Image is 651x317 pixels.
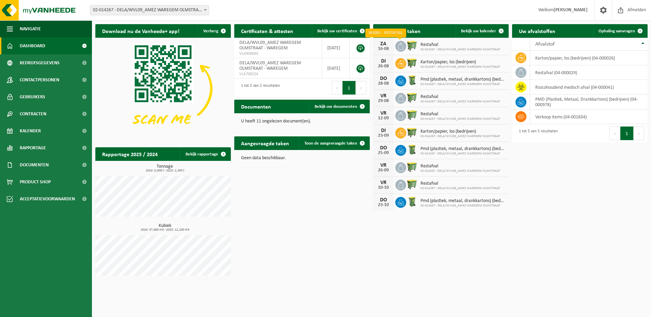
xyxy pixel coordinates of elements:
span: Kalender [20,122,41,139]
a: Bekijk uw documenten [309,100,369,113]
span: Contracten [20,105,46,122]
span: 02-014267 - DELA/WVL09_AMEZ WAREGEM OLMSTRAAT [420,100,500,104]
div: 26-08 [377,64,390,69]
div: DO [377,197,390,203]
span: VLA700224 [239,71,317,77]
a: Bekijk uw certificaten [312,24,369,38]
span: Dashboard [20,37,45,54]
span: 02-014267 - DELA/WVL09_AMEZ WAREGEM OLMSTRAAT - WAREGEM [90,5,209,15]
span: Product Shop [20,173,51,190]
p: U heeft 11 ongelezen document(en). [241,119,363,124]
h2: Aangevraagde taken [234,136,296,150]
span: Restafval [420,42,500,48]
span: Verberg [203,29,218,33]
div: VR [377,93,390,99]
a: Toon de aangevraagde taken [299,136,369,150]
span: Bekijk uw kalender [461,29,496,33]
span: 2024: 0,000 t - 2025: 2,295 t [99,169,231,172]
h2: Rapportage 2025 / 2024 [95,147,164,161]
h2: Certificaten & attesten [234,24,300,37]
div: 26-09 [377,168,390,173]
div: VR [377,163,390,168]
span: Contactpersonen [20,71,59,88]
img: WB-0660-HPE-GN-50 [406,161,418,173]
span: 02-014267 - DELA/WVL09_AMEZ WAREGEM OLMSTRAAT [420,134,500,138]
div: 23-10 [377,203,390,207]
span: Bedrijfsgegevens [20,54,60,71]
span: VLA900044 [239,51,317,56]
div: DO [377,145,390,151]
td: verkoop items (04-001834) [530,110,648,124]
span: Toon de aangevraagde taken [304,141,357,146]
span: Afvalstof [535,41,555,47]
td: restafval (04-000029) [530,65,648,80]
span: Rapportage [20,139,46,156]
img: WB-0240-HPE-GN-50 [406,74,418,86]
div: VR [377,180,390,185]
button: 1 [343,81,356,95]
span: Restafval [420,112,500,117]
h2: Download nu de Vanheede+ app! [95,24,186,37]
span: DELA/WVL09_AMEZ WAREGEM OLMSTRAAT - WAREGEM [239,40,301,51]
span: Gebruikers [20,88,45,105]
img: WB-0660-HPE-GN-50 [406,109,418,121]
div: 23-09 [377,133,390,138]
span: 2024: 37,860 m3 - 2025: 12,240 m3 [99,228,231,232]
button: Previous [332,81,343,95]
div: DI [377,128,390,133]
span: 02-014267 - DELA/WVL09_AMEZ WAREGEM OLMSTRAAT [420,152,505,156]
span: 02-014267 - DELA/WVL09_AMEZ WAREGEM OLMSTRAAT [420,186,500,190]
img: WB-0240-HPE-GN-50 [406,196,418,207]
span: Ophaling aanvragen [599,29,635,33]
div: 10-10 [377,185,390,190]
span: Bekijk uw documenten [315,104,357,109]
a: Bekijk rapportage [180,147,230,161]
img: WB-0660-HPE-GN-50 [406,179,418,190]
a: Bekijk uw kalender [456,24,508,38]
span: Karton/papier, los (bedrijven) [420,129,500,134]
img: Download de VHEPlus App [95,38,231,139]
span: 02-014267 - DELA/WVL09_AMEZ WAREGEM OLMSTRAAT [420,204,505,208]
button: Verberg [198,24,230,38]
span: 02-014267 - DELA/WVL09_AMEZ WAREGEM OLMSTRAAT [420,82,505,86]
div: 29-08 [377,99,390,103]
h3: Tonnage [99,164,231,172]
span: Documenten [20,156,49,173]
span: Restafval [420,181,500,186]
span: Navigatie [20,20,41,37]
img: WB-0660-HPE-GN-50 [406,40,418,51]
h3: Kubiek [99,223,231,232]
p: Geen data beschikbaar. [241,156,363,161]
td: karton/papier, los (bedrijven) (04-000026) [530,51,648,65]
img: WB-1100-HPE-GN-50 [406,127,418,138]
span: Pmd (plastiek, metaal, drankkartons) (bedrijven) [420,146,505,152]
td: risicohoudend medisch afval (04-000041) [530,80,648,95]
strong: [PERSON_NAME] [554,7,588,13]
span: Bekijk uw certificaten [317,29,357,33]
div: 1 tot 2 van 2 resultaten [238,80,280,95]
span: DELA/WVL09_AMEZ WAREGEM OLMSTRAAT - WAREGEM [239,61,301,71]
span: Pmd (plastiek, metaal, drankkartons) (bedrijven) [420,198,505,204]
div: DI [377,59,390,64]
h2: Uw afvalstoffen [512,24,562,37]
img: WB-0240-HPE-GN-50 [406,144,418,155]
button: 1 [620,127,634,140]
span: Karton/papier, los (bedrijven) [420,60,500,65]
span: 02-014267 - DELA/WVL09_AMEZ WAREGEM OLMSTRAAT [420,65,500,69]
h2: Ingeplande taken [373,24,427,37]
span: 02-014267 - DELA/WVL09_AMEZ WAREGEM OLMSTRAAT [420,48,500,52]
div: 1 tot 5 van 5 resultaten [515,126,558,141]
span: 02-014267 - DELA/WVL09_AMEZ WAREGEM OLMSTRAAT [420,117,500,121]
div: VR [377,111,390,116]
h2: Documenten [234,100,278,113]
span: Restafval [420,164,500,169]
div: DO [377,76,390,81]
span: 02-014267 - DELA/WVL09_AMEZ WAREGEM OLMSTRAAT [420,169,500,173]
td: [DATE] [322,58,350,79]
div: 12-09 [377,116,390,121]
td: [DATE] [322,38,350,58]
button: Next [356,81,366,95]
div: 28-08 [377,81,390,86]
img: WB-0660-HPE-GN-50 [406,92,418,103]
